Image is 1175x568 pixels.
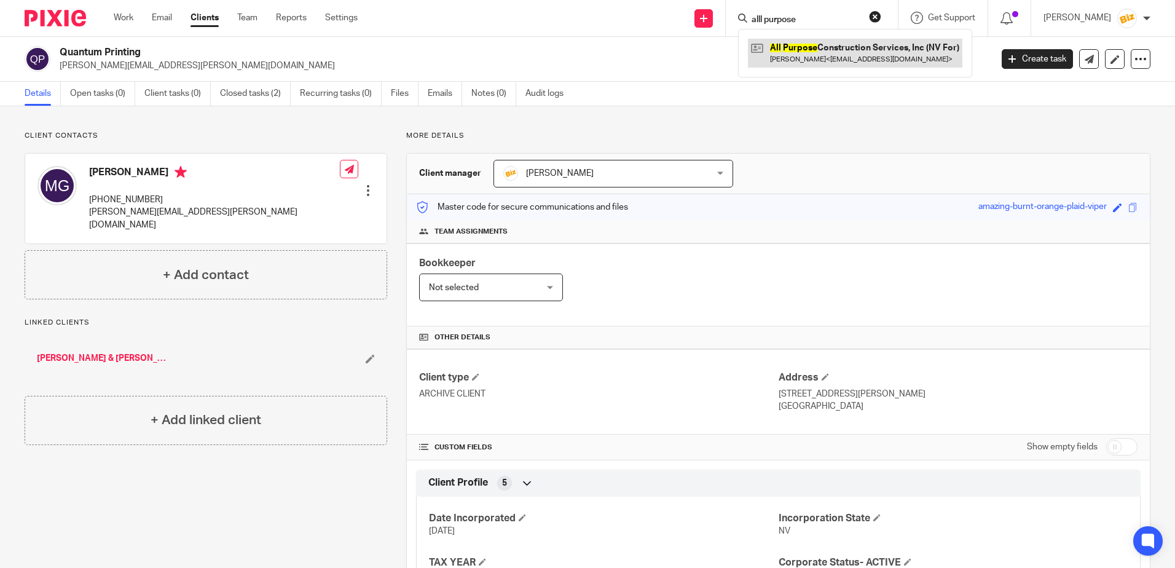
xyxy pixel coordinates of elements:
span: Other details [434,333,490,342]
p: [PERSON_NAME][EMAIL_ADDRESS][PERSON_NAME][DOMAIN_NAME] [60,60,983,72]
a: Open tasks (0) [70,82,135,106]
p: Linked clients [25,318,387,328]
span: Team assignments [434,227,508,237]
span: Not selected [429,283,479,292]
a: Closed tasks (2) [220,82,291,106]
a: Emails [428,82,462,106]
span: Client Profile [428,476,488,489]
img: svg%3E [25,46,50,72]
a: Team [237,12,257,24]
a: Email [152,12,172,24]
input: Search [750,15,861,26]
p: Client contacts [25,131,387,141]
a: Recurring tasks (0) [300,82,382,106]
a: Create task [1002,49,1073,69]
h4: Address [779,371,1138,384]
h4: Date Incorporated [429,512,778,525]
h4: + Add contact [163,266,249,285]
div: amazing-burnt-orange-plaid-viper [978,200,1107,215]
p: [PERSON_NAME] [1043,12,1111,24]
p: [PERSON_NAME][EMAIL_ADDRESS][PERSON_NAME][DOMAIN_NAME] [89,206,340,231]
p: More details [406,131,1150,141]
img: svg%3E [37,166,77,205]
a: Reports [276,12,307,24]
a: Settings [325,12,358,24]
span: 5 [502,477,507,489]
h3: Client manager [419,167,481,179]
a: [PERSON_NAME] & [PERSON_NAME] [37,352,172,365]
a: Notes (0) [471,82,516,106]
h4: [PERSON_NAME] [89,166,340,181]
h4: Incorporation State [779,512,1128,525]
h4: + Add linked client [151,411,261,430]
img: Pixie [25,10,86,26]
a: Files [391,82,419,106]
span: [PERSON_NAME] [526,169,594,178]
p: ARCHIVE CLIENT [419,388,778,400]
a: Clients [191,12,219,24]
label: Show empty fields [1027,441,1098,453]
p: [PHONE_NUMBER] [89,194,340,206]
a: Client tasks (0) [144,82,211,106]
p: [STREET_ADDRESS][PERSON_NAME] [779,388,1138,400]
a: Details [25,82,61,106]
button: Clear [869,10,881,23]
p: [GEOGRAPHIC_DATA] [779,400,1138,412]
span: [DATE] [429,527,455,535]
h4: Client type [419,371,778,384]
span: NV [779,527,790,535]
h4: CUSTOM FIELDS [419,443,778,452]
i: Primary [175,166,187,178]
img: siteIcon.png [503,166,518,181]
img: siteIcon.png [1117,9,1137,28]
span: Bookkeeper [419,258,476,268]
span: Get Support [928,14,975,22]
a: Audit logs [525,82,573,106]
h2: Quantum Printing [60,46,798,59]
p: Master code for secure communications and files [416,201,628,213]
a: Work [114,12,133,24]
